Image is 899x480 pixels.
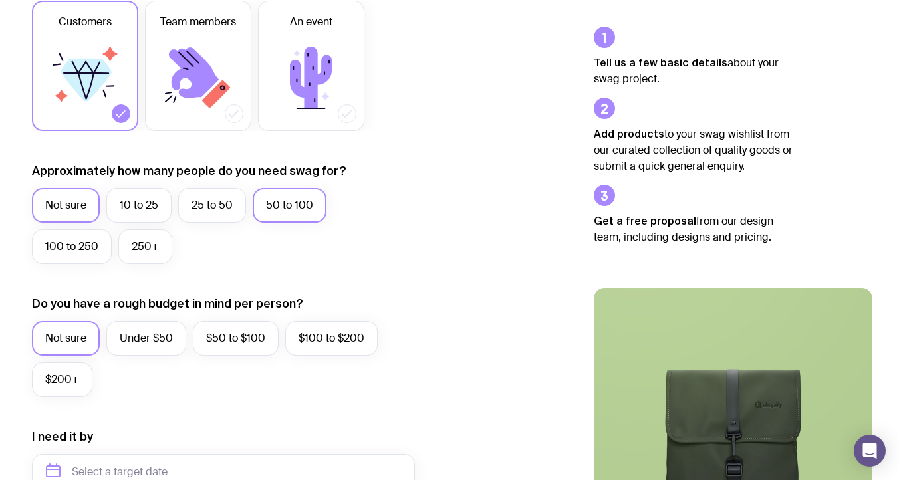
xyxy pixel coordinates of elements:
[32,429,93,445] label: I need it by
[106,188,172,223] label: 10 to 25
[290,14,332,30] span: An event
[32,296,303,312] label: Do you have a rough budget in mind per person?
[594,215,696,227] strong: Get a free proposal
[32,163,346,179] label: Approximately how many people do you need swag for?
[285,321,378,356] label: $100 to $200
[160,14,236,30] span: Team members
[594,55,793,87] p: about your swag project.
[594,57,727,68] strong: Tell us a few basic details
[594,126,793,174] p: to your swag wishlist from our curated collection of quality goods or submit a quick general enqu...
[178,188,246,223] label: 25 to 50
[59,14,112,30] span: Customers
[594,128,664,140] strong: Add products
[106,321,186,356] label: Under $50
[854,435,886,467] div: Open Intercom Messenger
[32,229,112,264] label: 100 to 250
[118,229,172,264] label: 250+
[193,321,279,356] label: $50 to $100
[32,188,100,223] label: Not sure
[32,321,100,356] label: Not sure
[594,213,793,245] p: from our design team, including designs and pricing.
[32,362,92,397] label: $200+
[253,188,326,223] label: 50 to 100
